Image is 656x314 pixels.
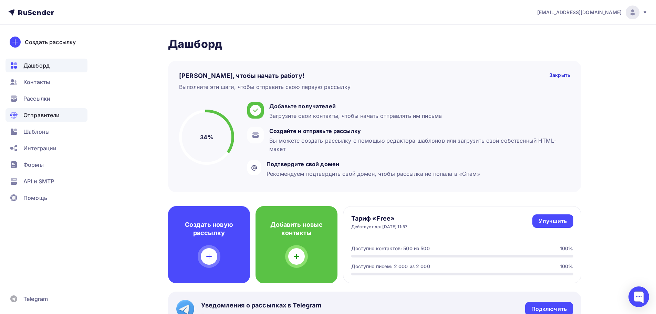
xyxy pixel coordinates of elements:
div: Подтвердите свой домен [267,160,480,168]
span: API и SMTP [23,177,54,185]
div: Доступно писем: 2 000 из 2 000 [351,263,430,270]
span: Рассылки [23,94,50,103]
div: Доступно контактов: 500 из 500 [351,245,430,252]
a: [EMAIL_ADDRESS][DOMAIN_NAME] [537,6,648,19]
span: Помощь [23,194,47,202]
a: Рассылки [6,92,87,105]
a: Формы [6,158,87,172]
h4: Добавить новые контакты [267,221,326,237]
div: Подключить [531,305,567,313]
span: Уведомления о рассылках в Telegram [201,301,394,310]
a: Контакты [6,75,87,89]
div: Создайте и отправьте рассылку [269,127,567,135]
a: Дашборд [6,59,87,72]
span: Контакты [23,78,50,86]
span: Отправители [23,111,60,119]
span: Шаблоны [23,128,50,136]
span: Дашборд [23,61,50,70]
span: [EMAIL_ADDRESS][DOMAIN_NAME] [537,9,622,16]
h2: Дашборд [168,37,581,51]
a: Отправители [6,108,87,122]
h4: Тариф «Free» [351,214,408,223]
div: Закрыть [549,72,570,80]
div: 100% [560,245,573,252]
div: Создать рассылку [25,38,76,46]
div: Загрузите свои контакты, чтобы начать отправлять им письма [269,112,442,120]
span: Формы [23,161,44,169]
h4: [PERSON_NAME], чтобы начать работу! [179,72,304,80]
div: Действует до: [DATE] 11:57 [351,224,408,230]
span: Интеграции [23,144,56,152]
h5: 34% [200,133,213,141]
div: 100% [560,263,573,270]
div: Выполните эти шаги, чтобы отправить свою первую рассылку [179,83,351,91]
div: Вы можете создать рассылку с помощью редактора шаблонов или загрузить свой собственный HTML-макет [269,136,567,153]
span: Telegram [23,295,48,303]
a: Шаблоны [6,125,87,139]
div: Рекомендуем подтвердить свой домен, чтобы рассылка не попала в «Спам» [267,170,480,178]
h4: Создать новую рассылку [179,221,239,237]
div: Добавьте получателей [269,102,442,110]
div: Улучшить [539,217,567,225]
